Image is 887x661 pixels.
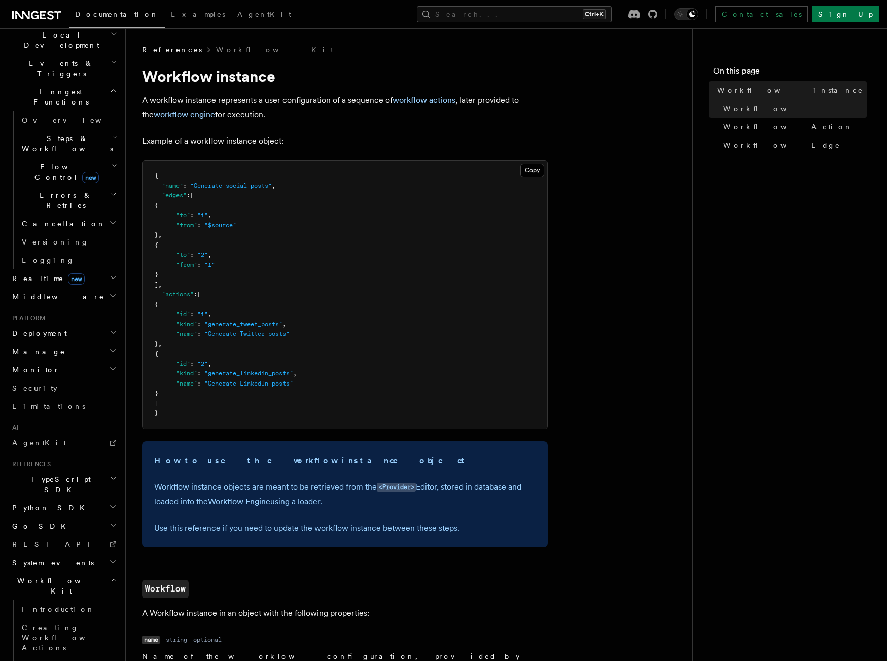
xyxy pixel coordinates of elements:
p: A Workflow instance in an object with the following properties: [142,606,548,620]
div: Inngest Functions [8,111,119,269]
span: , [208,310,211,318]
span: ] [155,400,158,407]
strong: How to use the workflow instance object [154,456,469,465]
a: Versioning [18,233,119,251]
span: , [208,251,211,258]
span: Examples [171,10,225,18]
span: Python SDK [8,503,91,513]
span: , [282,321,286,328]
button: Monitor [8,361,119,379]
span: AI [8,424,19,432]
button: Python SDK [8,499,119,517]
button: Workflow Kit [8,572,119,600]
span: : [187,192,190,199]
span: "$source" [204,222,236,229]
span: "Generate social posts" [190,182,272,189]
span: : [190,251,194,258]
span: } [155,340,158,347]
code: name [142,636,160,644]
span: Cancellation [18,219,105,229]
button: TypeScript SDK [8,470,119,499]
span: "2" [197,360,208,367]
span: { [155,241,158,249]
span: Security [12,384,57,392]
span: Events & Triggers [8,58,111,79]
span: , [158,281,162,288]
span: Workflow [723,103,811,114]
span: : [197,380,201,387]
span: Manage [8,346,65,357]
span: Middleware [8,292,104,302]
a: Logging [18,251,119,269]
a: workflow engine [154,110,215,119]
button: Local Development [8,26,119,54]
a: Workflow Kit [216,45,333,55]
a: WorkflowEdge [719,136,867,154]
span: "from" [176,261,197,268]
h1: Workflow instance [142,67,548,85]
h4: On this page [713,65,867,81]
dd: string [166,636,187,644]
button: Flow Controlnew [18,158,119,186]
button: Toggle dark mode [674,8,698,20]
button: System events [8,553,119,572]
span: [ [197,291,201,298]
span: Monitor [8,365,60,375]
button: Search...Ctrl+K [417,6,612,22]
span: { [155,202,158,209]
span: "name" [162,182,183,189]
span: "name" [176,380,197,387]
span: new [68,273,85,285]
span: System events [8,558,94,568]
a: Security [8,379,119,397]
span: "Generate LinkedIn posts" [204,380,293,387]
span: Realtime [8,273,85,284]
span: "Generate Twitter posts" [204,330,290,337]
span: "to" [176,251,190,258]
a: AgentKit [8,434,119,452]
span: Platform [8,314,46,322]
span: Errors & Retries [18,190,110,211]
span: ] [155,281,158,288]
span: TypeScript SDK [8,474,110,495]
span: Workflow Kit [8,576,111,596]
button: Errors & Retries [18,186,119,215]
span: new [82,172,99,183]
span: Creating Workflow Actions [22,623,110,652]
span: "1" [197,212,208,219]
a: Examples [165,3,231,27]
span: , [208,360,211,367]
span: : [190,360,194,367]
span: "name" [176,330,197,337]
span: Deployment [8,328,67,338]
span: "edges" [162,192,187,199]
p: Workflow instance objects are meant to be retrieved from the Editor, stored in database and loade... [154,480,536,509]
button: Middleware [8,288,119,306]
dd: optional [193,636,222,644]
a: Workflow [719,99,867,118]
span: : [197,330,201,337]
span: WorkflowAction [723,122,853,132]
span: Logging [22,256,75,264]
span: Flow Control [18,162,112,182]
span: REST API [12,540,98,548]
span: "to" [176,212,190,219]
button: Manage [8,342,119,361]
span: : [197,370,201,377]
a: Introduction [18,600,119,618]
span: WorkflowEdge [723,140,840,150]
span: Workflow instance [717,85,863,95]
span: : [194,291,197,298]
a: workflow actions [393,95,455,105]
a: <Provider> [377,482,416,492]
button: Realtimenew [8,269,119,288]
span: References [8,460,51,468]
span: } [155,231,158,238]
a: AgentKit [231,3,297,27]
span: "kind" [176,370,197,377]
span: "1" [204,261,215,268]
button: Steps & Workflows [18,129,119,158]
button: Copy [520,164,544,177]
a: Workflow [142,580,189,598]
a: Documentation [69,3,165,28]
